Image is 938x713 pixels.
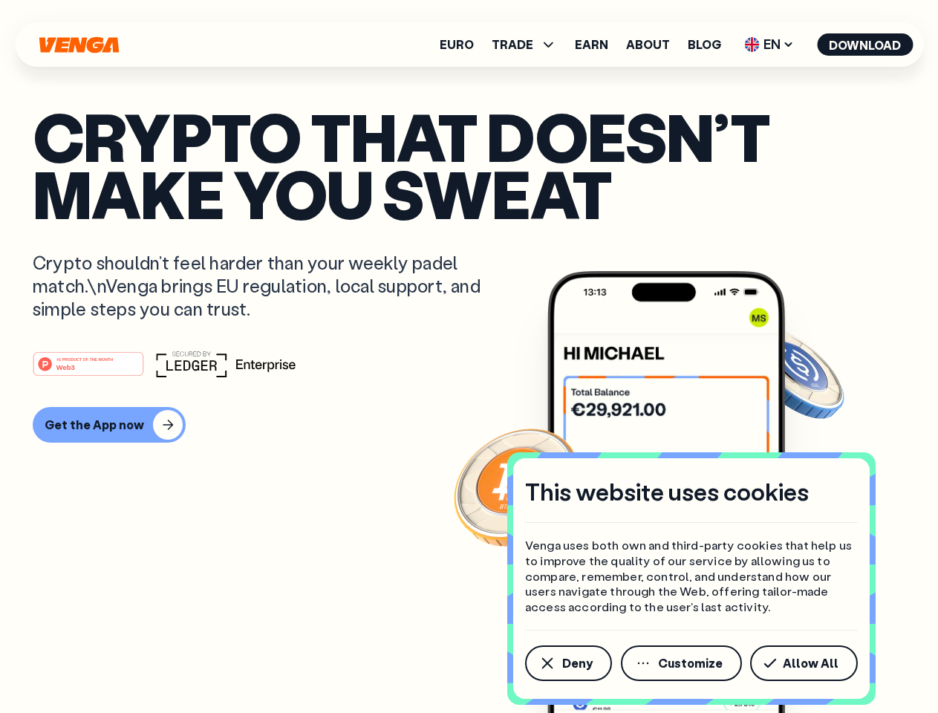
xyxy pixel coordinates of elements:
svg: Home [37,36,120,53]
button: Get the App now [33,407,186,443]
a: Get the App now [33,407,905,443]
h4: This website uses cookies [525,476,809,507]
span: Allow All [783,657,838,669]
a: #1 PRODUCT OF THE MONTHWeb3 [33,360,144,380]
button: Allow All [750,645,858,681]
a: Blog [688,39,721,51]
img: Bitcoin [451,420,584,553]
div: Get the App now [45,417,144,432]
tspan: Web3 [56,362,75,371]
button: Download [817,33,913,56]
button: Deny [525,645,612,681]
img: flag-uk [744,37,759,52]
a: Earn [575,39,608,51]
span: EN [739,33,799,56]
tspan: #1 PRODUCT OF THE MONTH [56,356,113,361]
a: About [626,39,670,51]
span: TRADE [492,39,533,51]
p: Crypto shouldn’t feel harder than your weekly padel match.\nVenga brings EU regulation, local sup... [33,251,502,321]
p: Crypto that doesn’t make you sweat [33,108,905,221]
span: Customize [658,657,723,669]
span: TRADE [492,36,557,53]
span: Deny [562,657,593,669]
p: Venga uses both own and third-party cookies that help us to improve the quality of our service by... [525,538,858,615]
img: USDC coin [740,319,847,426]
a: Euro [440,39,474,51]
button: Customize [621,645,742,681]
